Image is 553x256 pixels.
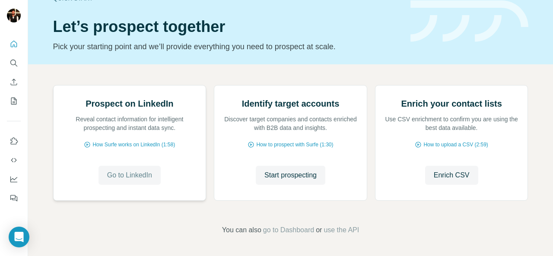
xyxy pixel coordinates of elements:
[7,74,21,90] button: Enrich CSV
[423,141,488,149] span: How to upload a CSV (2:59)
[222,225,261,235] span: You can also
[7,55,21,71] button: Search
[264,170,317,180] span: Start prospecting
[401,98,502,110] h2: Enrich your contact lists
[7,190,21,206] button: Feedback
[7,133,21,149] button: Use Surfe on LinkedIn
[434,170,470,180] span: Enrich CSV
[7,152,21,168] button: Use Surfe API
[263,225,314,235] button: go to Dashboard
[99,166,161,185] button: Go to LinkedIn
[53,41,400,53] p: Pick your starting point and we’ll provide everything you need to prospect at scale.
[425,166,478,185] button: Enrich CSV
[7,9,21,22] img: Avatar
[86,98,173,110] h2: Prospect on LinkedIn
[316,225,322,235] span: or
[242,98,340,110] h2: Identify target accounts
[324,225,359,235] button: use the API
[7,171,21,187] button: Dashboard
[384,115,519,132] p: Use CSV enrichment to confirm you are using the best data available.
[7,36,21,52] button: Quick start
[7,93,21,109] button: My lists
[410,0,528,42] img: banner
[53,18,400,35] h1: Let’s prospect together
[223,115,358,132] p: Discover target companies and contacts enriched with B2B data and insights.
[62,115,197,132] p: Reveal contact information for intelligent prospecting and instant data sync.
[256,141,333,149] span: How to prospect with Surfe (1:30)
[92,141,175,149] span: How Surfe works on LinkedIn (1:58)
[9,227,29,247] div: Open Intercom Messenger
[256,166,325,185] button: Start prospecting
[107,170,152,180] span: Go to LinkedIn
